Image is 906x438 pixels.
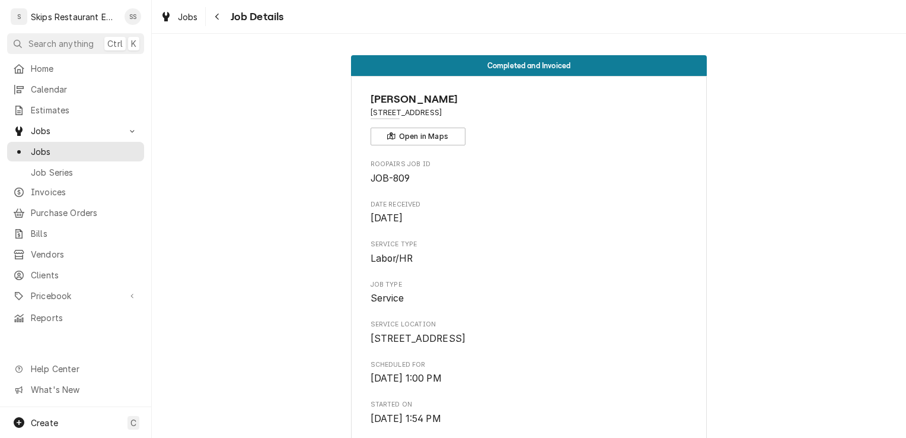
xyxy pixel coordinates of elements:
[7,33,144,54] button: Search anythingCtrlK
[7,286,144,306] a: Go to Pricebook
[371,91,688,145] div: Client Information
[178,11,198,23] span: Jobs
[371,200,688,226] div: Date Received
[7,182,144,202] a: Invoices
[371,400,688,410] span: Started On
[351,55,707,76] div: Status
[7,100,144,120] a: Estimates
[371,320,688,345] div: Service Location
[31,125,120,137] span: Jobs
[371,291,688,306] span: Job Type
[125,8,141,25] div: Shan Skipper's Avatar
[371,332,688,346] span: Service Location
[7,163,144,182] a: Job Series
[7,224,144,243] a: Bills
[31,227,138,240] span: Bills
[7,380,144,399] a: Go to What's New
[371,413,441,424] span: [DATE] 1:54 PM
[130,417,136,429] span: C
[371,372,688,386] span: Scheduled For
[371,200,688,210] span: Date Received
[371,333,466,344] span: [STREET_ADDRESS]
[155,7,203,27] a: Jobs
[371,320,688,329] span: Service Location
[371,107,688,118] span: Address
[7,265,144,285] a: Clients
[371,280,688,306] div: Job Type
[31,418,58,428] span: Create
[7,142,144,161] a: Jobs
[31,104,138,116] span: Estimates
[31,383,137,396] span: What's New
[7,121,144,141] a: Go to Jobs
[7,359,144,379] a: Go to Help Center
[31,186,138,198] span: Invoices
[31,312,138,324] span: Reports
[31,62,138,75] span: Home
[371,253,413,264] span: Labor/HR
[371,293,404,304] span: Service
[107,37,123,50] span: Ctrl
[31,269,138,281] span: Clients
[11,8,27,25] div: S
[371,212,403,224] span: [DATE]
[125,8,141,25] div: SS
[31,363,137,375] span: Help Center
[31,11,118,23] div: Skips Restaurant Equipment
[371,360,688,386] div: Scheduled For
[371,160,688,169] span: Roopairs Job ID
[7,203,144,223] a: Purchase Orders
[371,160,688,185] div: Roopairs Job ID
[227,9,284,25] span: Job Details
[371,173,410,184] span: JOB-809
[208,7,227,26] button: Navigate back
[28,37,94,50] span: Search anything
[7,308,144,328] a: Reports
[371,240,688,249] span: Service Type
[371,252,688,266] span: Service Type
[31,248,138,261] span: Vendors
[371,128,465,145] button: Open in Maps
[31,83,138,96] span: Calendar
[371,172,688,186] span: Roopairs Job ID
[371,373,442,384] span: [DATE] 1:00 PM
[31,145,138,158] span: Jobs
[7,245,144,264] a: Vendors
[371,280,688,290] span: Job Type
[371,91,688,107] span: Name
[371,211,688,226] span: Date Received
[7,80,144,99] a: Calendar
[31,166,138,179] span: Job Series
[31,207,138,219] span: Purchase Orders
[371,400,688,426] div: Started On
[131,37,136,50] span: K
[371,360,688,370] span: Scheduled For
[31,290,120,302] span: Pricebook
[371,412,688,426] span: Started On
[487,62,571,69] span: Completed and Invoiced
[7,59,144,78] a: Home
[371,240,688,265] div: Service Type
